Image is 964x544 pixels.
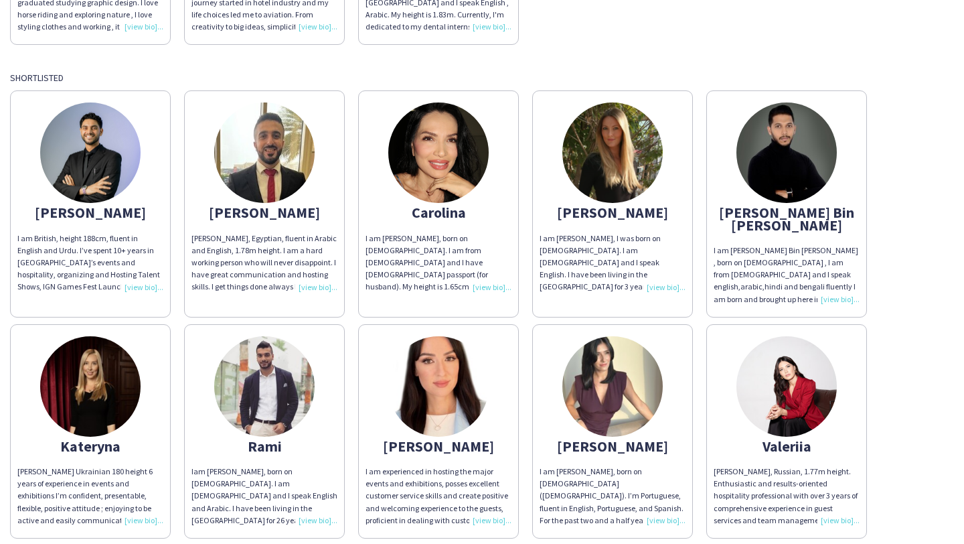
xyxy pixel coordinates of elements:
[17,466,157,537] span: [PERSON_NAME] Ukrainian 180 height 6 years of experience in events and exhibitions I’m confident,...
[562,103,663,203] img: thumb-5f4ba18942b58.png
[40,103,141,203] img: thumb-f294dbbb-dda5-4293-a0e5-1070be48c671.jpg
[388,336,489,437] img: thumb-613f1dafc1836.jpeg
[540,466,686,527] div: I am [PERSON_NAME], born on [DEMOGRAPHIC_DATA] ([DEMOGRAPHIC_DATA]). I’m Portuguese, fluent in En...
[191,232,337,293] div: [PERSON_NAME], Egyptian, fluent in Arabic and English, 1.78m height. I am a hard working person w...
[366,206,511,218] div: Carolina
[562,336,663,437] img: thumb-68ba061b0f11b.jpeg
[388,103,489,203] img: thumb-8c768348-6c47-4566-a4ae-325e3f1deb12.jpg
[736,103,837,203] img: thumb-67755c6606872.jpeg
[17,440,163,452] div: Kateryna
[366,440,511,452] div: [PERSON_NAME]
[366,466,511,527] div: I am experienced in hosting the major events and exhibitions, posses excellent customer service s...
[540,232,686,293] div: I am [PERSON_NAME], I was born on [DEMOGRAPHIC_DATA]. I am [DEMOGRAPHIC_DATA] and I speak English...
[714,466,860,527] div: [PERSON_NAME], Russian, 1.77m height. Enthusiastic and results-oriented hospitality professional ...
[714,440,860,452] div: Valeriia
[214,336,315,437] img: thumb-5f56923b3947a.jpeg
[214,103,315,203] img: thumb-66884f78f33c8.jpeg
[736,336,837,437] img: thumb-66f82e9b12624.jpeg
[714,206,860,230] div: [PERSON_NAME] Bin [PERSON_NAME]
[191,206,337,218] div: [PERSON_NAME]
[40,336,141,437] img: thumb-68bec696c45c0.jpeg
[714,245,860,305] div: I am [PERSON_NAME] Bin [PERSON_NAME] , born on [DEMOGRAPHIC_DATA] , I am from [DEMOGRAPHIC_DATA] ...
[17,206,163,218] div: [PERSON_NAME]
[540,206,686,218] div: [PERSON_NAME]
[191,466,337,527] div: I
[10,72,954,84] div: Shortlisted
[17,232,163,293] div: I am British, height 188cm, fluent in English and Urdu. I’ve spent 10+ years in [GEOGRAPHIC_DATA]...
[540,440,686,452] div: [PERSON_NAME]
[191,440,337,452] div: Rami
[366,232,511,293] div: I am [PERSON_NAME], born on [DEMOGRAPHIC_DATA]. I am from [DEMOGRAPHIC_DATA] and I have [DEMOGRAP...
